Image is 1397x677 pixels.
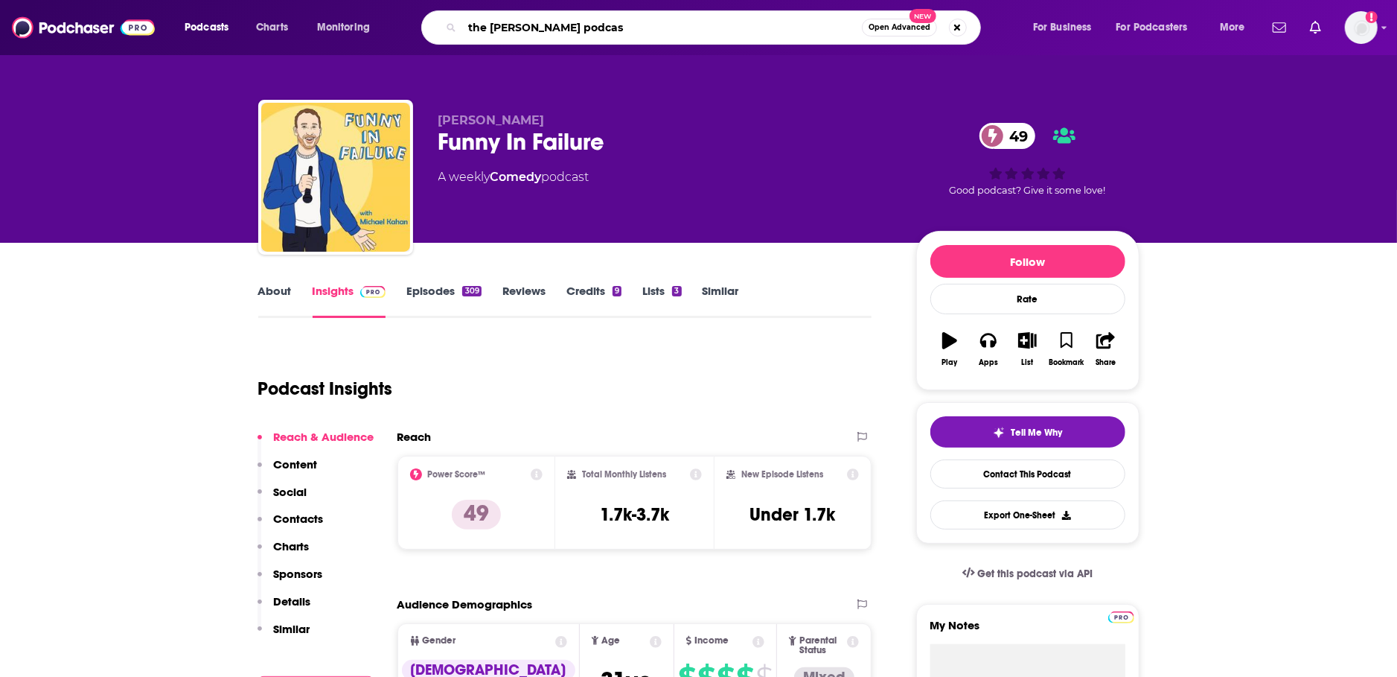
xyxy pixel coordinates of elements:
[1011,427,1062,439] span: Tell Me Why
[1008,322,1046,376] button: List
[360,286,386,298] img: Podchaser Pro
[435,10,995,45] div: Search podcasts, credits, & more...
[969,322,1008,376] button: Apps
[930,322,969,376] button: Play
[582,469,666,480] h2: Total Monthly Listens
[246,16,297,39] a: Charts
[258,539,310,567] button: Charts
[930,284,1125,314] div: Rate
[930,416,1125,448] button: tell me why sparkleTell Me Why
[258,567,323,594] button: Sponsors
[741,469,823,480] h2: New Episode Listens
[1345,11,1378,44] span: Logged in as MTriantPPC
[258,512,324,539] button: Contacts
[452,500,501,530] p: 49
[910,9,936,23] span: New
[258,622,310,649] button: Similar
[258,485,307,512] button: Social
[930,245,1125,278] button: Follow
[274,512,324,526] p: Contacts
[12,13,155,42] img: Podchaser - Follow, Share and Rate Podcasts
[1022,358,1034,367] div: List
[258,378,393,400] h1: Podcast Insights
[601,636,620,646] span: Age
[307,16,389,39] button: open menu
[930,618,1125,644] label: My Notes
[397,430,432,444] h2: Reach
[672,286,681,296] div: 3
[317,17,370,38] span: Monitoring
[1033,17,1092,38] span: For Business
[694,636,729,646] span: Income
[274,430,374,444] p: Reach & Audience
[993,427,1005,439] img: tell me why sparkle
[600,503,669,526] h3: 1.7k-3.7k
[1345,11,1378,44] button: Show profile menu
[397,597,533,611] h2: Audience Demographics
[274,457,318,471] p: Content
[1096,358,1116,367] div: Share
[185,17,228,38] span: Podcasts
[613,286,621,296] div: 9
[979,123,1035,149] a: 49
[423,636,456,646] span: Gender
[1267,15,1292,40] a: Show notifications dropdown
[1116,17,1188,38] span: For Podcasters
[1023,16,1110,39] button: open menu
[174,16,248,39] button: open menu
[258,430,374,457] button: Reach & Audience
[462,286,481,296] div: 309
[428,469,486,480] h2: Power Score™
[942,358,957,367] div: Play
[274,622,310,636] p: Similar
[462,16,862,39] input: Search podcasts, credits, & more...
[438,168,589,186] div: A weekly podcast
[1366,11,1378,23] svg: Add a profile image
[274,485,307,499] p: Social
[1108,611,1134,623] img: Podchaser Pro
[950,185,1106,196] span: Good podcast? Give it some love!
[1107,16,1209,39] button: open menu
[274,539,310,553] p: Charts
[1220,17,1245,38] span: More
[261,103,410,252] img: Funny In Failure
[930,460,1125,489] a: Contact This Podcast
[1108,609,1134,623] a: Pro website
[313,284,386,318] a: InsightsPodchaser Pro
[750,503,836,526] h3: Under 1.7k
[1304,15,1327,40] a: Show notifications dropdown
[1345,11,1378,44] img: User Profile
[406,284,481,318] a: Episodes309
[1047,322,1086,376] button: Bookmark
[950,556,1105,592] a: Get this podcast via API
[703,284,739,318] a: Similar
[1086,322,1125,376] button: Share
[642,284,681,318] a: Lists3
[258,594,311,622] button: Details
[930,500,1125,530] button: Export One-Sheet
[979,358,998,367] div: Apps
[799,636,845,655] span: Parental Status
[916,113,1139,206] div: 49Good podcast? Give it some love!
[274,567,323,581] p: Sponsors
[256,17,288,38] span: Charts
[566,284,621,318] a: Credits9
[490,170,542,184] a: Comedy
[438,113,545,127] span: [PERSON_NAME]
[274,594,311,608] p: Details
[258,284,292,318] a: About
[977,568,1093,580] span: Get this podcast via API
[862,19,937,36] button: Open AdvancedNew
[994,123,1035,149] span: 49
[502,284,546,318] a: Reviews
[1049,358,1084,367] div: Bookmark
[258,457,318,485] button: Content
[869,24,930,31] span: Open Advanced
[1209,16,1264,39] button: open menu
